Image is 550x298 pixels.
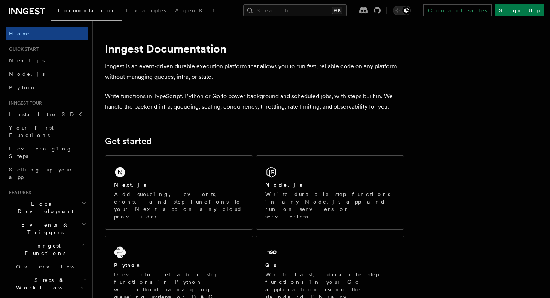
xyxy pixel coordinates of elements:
[6,163,88,184] a: Setting up your app
[265,190,395,220] p: Write durable step functions in any Node.js app and run on servers or serverless.
[256,155,404,230] a: Node.jsWrite durable step functions in any Node.js app and run on servers or serverless.
[9,84,36,90] span: Python
[6,81,88,94] a: Python
[243,4,347,16] button: Search...⌘K
[6,218,88,239] button: Events & Triggers
[6,239,88,260] button: Inngest Functions
[6,27,88,40] a: Home
[114,181,146,189] h2: Next.js
[9,125,54,138] span: Your first Functions
[9,146,72,159] span: Leveraging Steps
[6,46,39,52] span: Quick start
[55,7,117,13] span: Documentation
[6,190,31,196] span: Features
[495,4,544,16] a: Sign Up
[13,273,88,294] button: Steps & Workflows
[105,42,404,55] h1: Inngest Documentation
[51,2,122,21] a: Documentation
[6,242,81,257] span: Inngest Functions
[6,221,82,236] span: Events & Triggers
[13,260,88,273] a: Overview
[114,190,244,220] p: Add queueing, events, crons, and step functions to your Next app on any cloud provider.
[105,155,253,230] a: Next.jsAdd queueing, events, crons, and step functions to your Next app on any cloud provider.
[6,67,88,81] a: Node.js
[171,2,219,20] a: AgentKit
[423,4,492,16] a: Contact sales
[265,181,302,189] h2: Node.js
[332,7,342,14] kbd: ⌘K
[16,264,93,270] span: Overview
[9,167,73,180] span: Setting up your app
[105,91,404,112] p: Write functions in TypeScript, Python or Go to power background and scheduled jobs, with steps bu...
[105,61,404,82] p: Inngest is an event-driven durable execution platform that allows you to run fast, reliable code ...
[9,58,45,63] span: Next.js
[6,142,88,163] a: Leveraging Steps
[393,6,411,15] button: Toggle dark mode
[105,136,152,146] a: Get started
[6,200,82,215] span: Local Development
[6,121,88,142] a: Your first Functions
[9,30,30,37] span: Home
[9,111,86,117] span: Install the SDK
[9,71,45,77] span: Node.js
[126,7,166,13] span: Examples
[122,2,171,20] a: Examples
[265,261,279,269] h2: Go
[13,276,83,291] span: Steps & Workflows
[175,7,215,13] span: AgentKit
[6,100,42,106] span: Inngest tour
[6,108,88,121] a: Install the SDK
[114,261,142,269] h2: Python
[6,54,88,67] a: Next.js
[6,197,88,218] button: Local Development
